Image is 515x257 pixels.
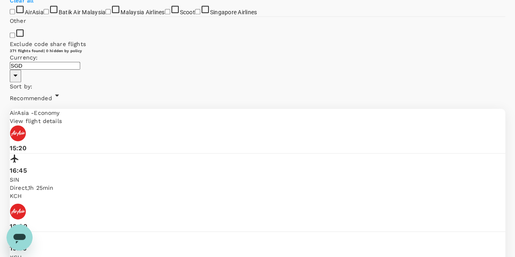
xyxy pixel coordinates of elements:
[10,192,505,200] p: KCH
[10,244,505,253] p: 19:35
[10,184,505,192] div: Direct , 1h 25min
[10,143,505,153] p: 15:20
[10,54,37,61] span: Currency :
[10,222,505,231] p: 18:00
[10,33,15,38] input: Exclude code share flights
[44,9,49,14] input: Batik Air Malaysia
[10,95,52,101] span: Recommended
[10,117,505,125] p: View flight details
[10,83,32,90] span: Sort by :
[195,9,200,14] input: Singapore Airlines
[10,176,505,184] p: SIN
[10,70,21,82] button: Open
[210,9,257,15] span: Singapore Airlines
[7,224,33,250] iframe: Button to launch messaging window
[180,9,195,15] span: Scoot
[10,48,505,53] div: 371 flights found | 0 hidden by policy
[10,9,15,14] input: AirAsia
[10,40,505,48] p: Exclude code share flights
[10,110,31,116] span: AirAsia
[25,9,44,15] span: AirAsia
[105,9,111,14] input: Malaysia Airlines
[59,9,106,15] span: Batik Air Malaysia
[121,9,164,15] span: Malaysia Airlines
[10,166,505,176] p: 16:45
[34,110,59,116] span: Economy
[31,110,34,116] span: -
[10,17,505,25] p: Other
[10,203,26,220] img: AK
[10,125,26,141] img: AK
[165,9,170,14] input: Scoot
